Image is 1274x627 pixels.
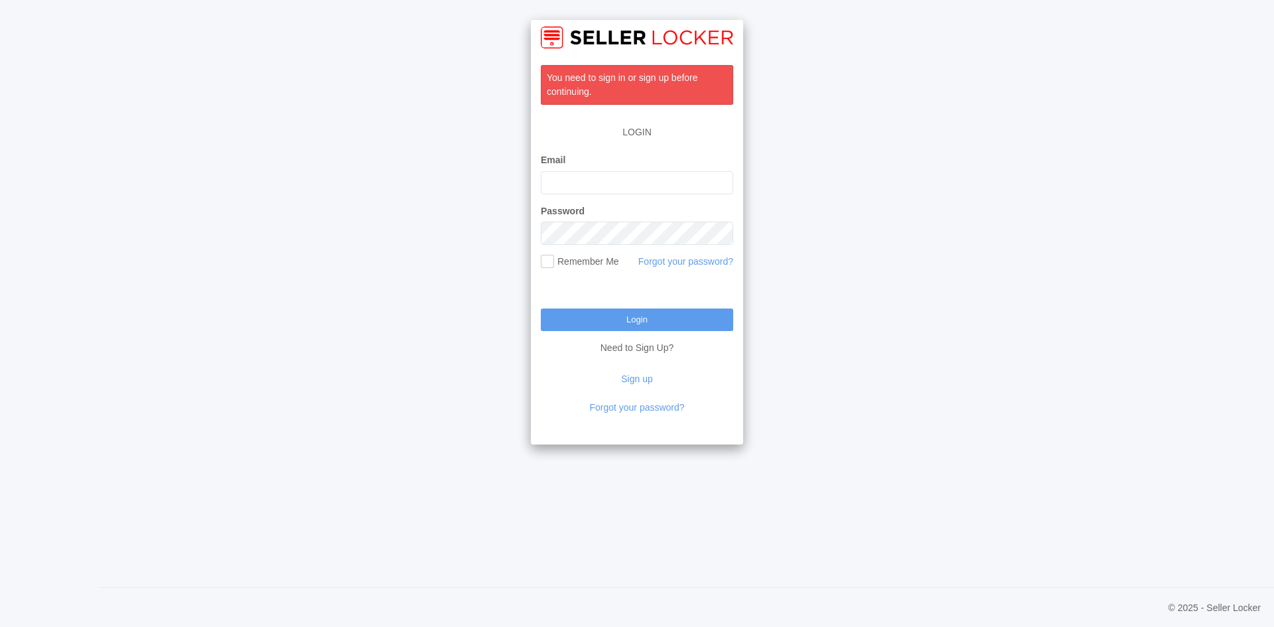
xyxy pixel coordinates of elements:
[541,27,733,48] img: Image
[541,204,585,218] label: Password
[541,309,733,331] input: Login
[589,402,684,413] a: Forgot your password?
[541,119,733,146] p: LOGIN
[621,374,652,384] a: Sign up
[541,153,565,167] label: Email
[541,255,619,269] label: Remember Me
[541,331,733,355] p: Need to Sign Up?
[638,256,733,267] a: Forgot your password?
[547,72,698,97] span: You need to sign in or sign up before continuing.
[1168,601,1261,615] span: © 2025 - Seller Locker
